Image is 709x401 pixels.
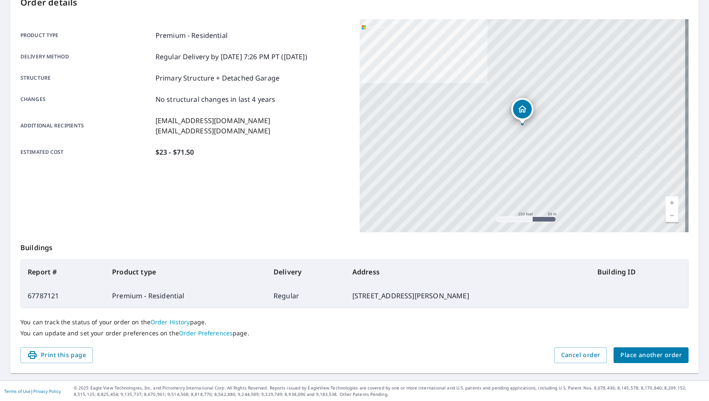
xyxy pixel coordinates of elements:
[511,98,533,124] div: Dropped pin, building 1, Residential property, 7211 Topp Creek Ct Indianapolis, IN 46214
[21,260,105,284] th: Report #
[20,30,152,40] p: Product type
[27,350,86,361] span: Print this page
[20,52,152,62] p: Delivery method
[156,30,228,40] p: Premium - Residential
[105,284,267,308] td: Premium - Residential
[561,350,600,361] span: Cancel order
[267,284,346,308] td: Regular
[666,196,678,209] a: Current Level 17, Zoom In
[179,329,233,337] a: Order Preferences
[20,318,689,326] p: You can track the status of your order on the page.
[20,329,689,337] p: You can update and set your order preferences on the page.
[4,389,61,394] p: |
[20,147,152,157] p: Estimated cost
[4,388,31,394] a: Terms of Use
[554,347,607,363] button: Cancel order
[620,350,682,361] span: Place another order
[666,209,678,222] a: Current Level 17, Zoom Out
[346,260,591,284] th: Address
[33,388,61,394] a: Privacy Policy
[614,347,689,363] button: Place another order
[74,385,705,398] p: © 2025 Eagle View Technologies, Inc. and Pictometry International Corp. All Rights Reserved. Repo...
[591,260,688,284] th: Building ID
[156,126,270,136] p: [EMAIL_ADDRESS][DOMAIN_NAME]
[156,94,276,104] p: No structural changes in last 4 years
[156,115,270,126] p: [EMAIL_ADDRESS][DOMAIN_NAME]
[150,318,190,326] a: Order History
[20,73,152,83] p: Structure
[20,115,152,136] p: Additional recipients
[20,347,93,363] button: Print this page
[156,147,194,157] p: $23 - $71.50
[156,52,307,62] p: Regular Delivery by [DATE] 7:26 PM PT ([DATE])
[267,260,346,284] th: Delivery
[20,232,689,260] p: Buildings
[20,94,152,104] p: Changes
[21,284,105,308] td: 67787121
[105,260,267,284] th: Product type
[346,284,591,308] td: [STREET_ADDRESS][PERSON_NAME]
[156,73,280,83] p: Primary Structure + Detached Garage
